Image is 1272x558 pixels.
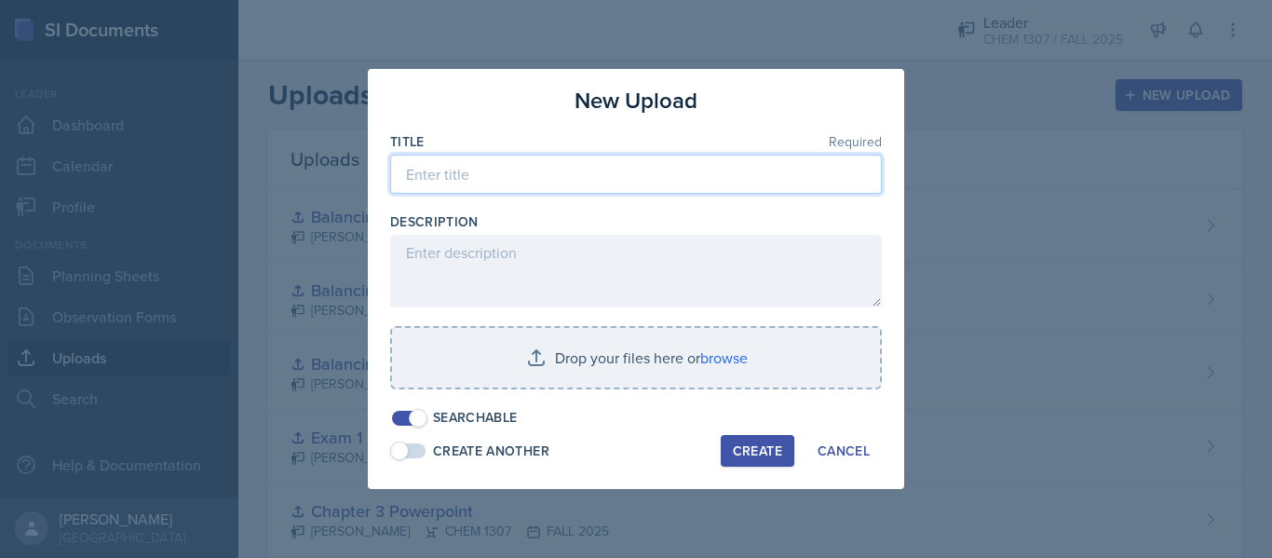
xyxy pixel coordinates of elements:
[805,435,882,467] button: Cancel
[575,84,697,117] h3: New Upload
[433,442,549,461] div: Create Another
[390,155,882,194] input: Enter title
[818,443,870,458] div: Cancel
[390,212,479,231] label: Description
[433,408,518,428] div: Searchable
[390,132,425,151] label: Title
[733,443,782,458] div: Create
[721,435,794,467] button: Create
[829,135,882,148] span: Required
